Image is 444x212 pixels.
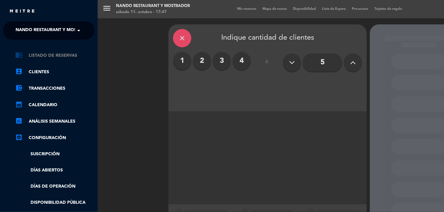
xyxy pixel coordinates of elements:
[15,151,95,158] a: Suscripción
[15,134,95,142] a: Configuración
[15,84,23,92] i: account_balance_wallet
[15,68,95,76] a: account_boxClientes
[15,101,23,108] i: calendar_month
[15,101,95,109] a: calendar_monthCalendario
[15,52,95,59] a: chrome_reader_modeListado de Reservas
[15,118,95,125] a: assessmentANÁLISIS SEMANALES
[16,24,95,37] span: Nando Restaurant y Mostrador
[15,183,95,190] a: Días de Operación
[15,85,95,92] a: account_balance_walletTransacciones
[15,68,23,75] i: account_box
[15,117,23,124] i: assessment
[15,167,95,174] a: Días abiertos
[9,9,35,14] img: MEITRE
[15,199,95,206] a: Disponibilidad pública
[15,51,23,59] i: chrome_reader_mode
[15,134,23,141] i: settings_applications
